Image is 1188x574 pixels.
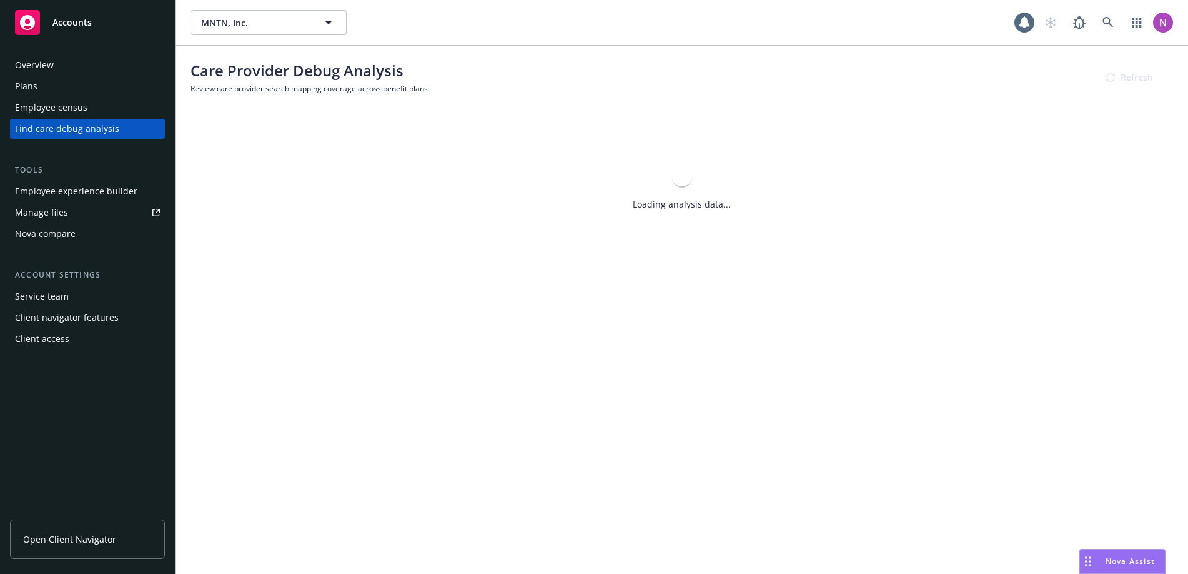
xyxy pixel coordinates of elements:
a: Client navigator features [10,308,165,328]
a: Search [1096,10,1121,35]
h1: Care Provider Debug Analysis [191,61,428,81]
a: Employee census [10,98,165,118]
div: Client navigator features [15,308,119,328]
span: Accounts [52,18,92,28]
div: Nova compare [15,224,76,244]
button: MNTN, Inc. [191,10,347,35]
div: Service team [15,286,69,306]
a: Accounts [10,5,165,40]
a: Switch app [1124,10,1149,35]
div: Plans [15,76,37,96]
a: Nova compare [10,224,165,244]
div: Employee census [15,98,87,118]
div: Client access [15,329,69,349]
span: Open Client Navigator [23,533,116,546]
a: Manage files [10,203,165,223]
div: Find care debug analysis [15,119,119,139]
p: Review care provider search mapping coverage across benefit plans [191,83,428,94]
div: Drag to move [1080,550,1096,573]
a: Find care debug analysis [10,119,165,139]
div: Account settings [10,269,165,281]
span: MNTN, Inc. [201,16,309,29]
p: Loading analysis data... [633,198,731,211]
span: Nova Assist [1106,556,1155,566]
a: Report a Bug [1067,10,1092,35]
a: Client access [10,329,165,349]
div: Manage files [15,203,68,223]
a: Employee experience builder [10,181,165,201]
a: Start snowing [1038,10,1063,35]
button: Nova Assist [1079,549,1166,574]
div: Overview [15,55,54,75]
div: Employee experience builder [15,181,137,201]
div: Tools [10,164,165,176]
a: Service team [10,286,165,306]
a: Overview [10,55,165,75]
a: Plans [10,76,165,96]
img: photo [1153,13,1173,33]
